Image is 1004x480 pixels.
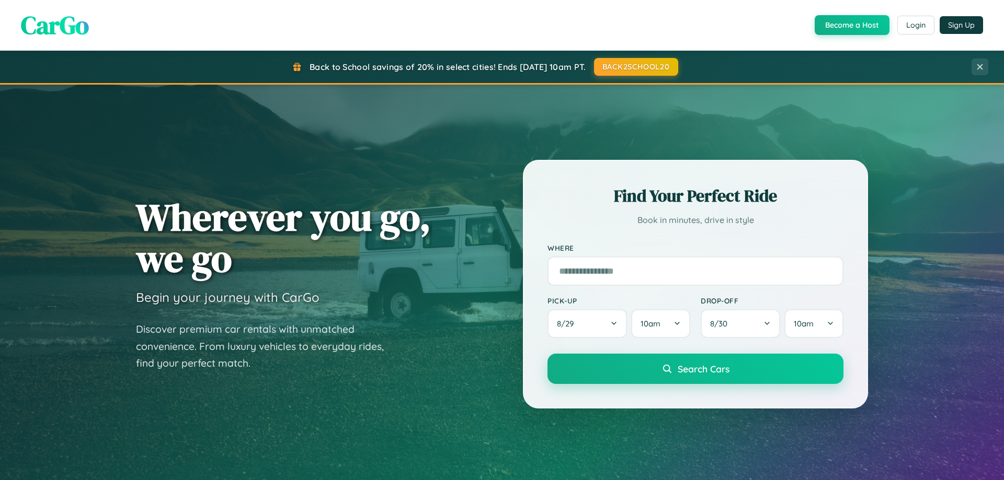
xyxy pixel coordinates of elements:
button: 10am [784,309,843,338]
button: Search Cars [547,354,843,384]
p: Book in minutes, drive in style [547,213,843,228]
span: Search Cars [678,363,729,374]
button: 10am [631,309,690,338]
span: Back to School savings of 20% in select cities! Ends [DATE] 10am PT. [310,62,586,72]
label: Drop-off [701,296,843,305]
span: CarGo [21,8,89,42]
button: Login [897,16,934,34]
button: 8/29 [547,309,627,338]
h1: Wherever you go, we go [136,196,431,279]
h3: Begin your journey with CarGo [136,289,320,305]
button: 8/30 [701,309,780,338]
button: BACK2SCHOOL20 [594,58,678,76]
p: Discover premium car rentals with unmatched convenience. From luxury vehicles to everyday rides, ... [136,321,397,372]
span: 10am [641,319,660,329]
span: 8 / 30 [710,319,733,329]
label: Where [547,243,843,252]
span: 8 / 29 [557,319,579,329]
h2: Find Your Perfect Ride [547,184,843,207]
button: Sign Up [940,16,983,34]
button: Become a Host [815,15,889,35]
span: 10am [794,319,814,329]
label: Pick-up [547,296,690,305]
